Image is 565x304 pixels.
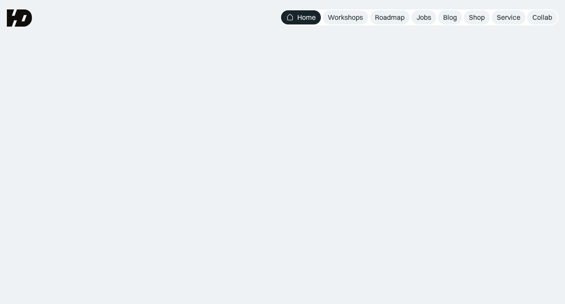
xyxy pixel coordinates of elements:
div: Jobs [417,13,431,22]
div: Roadmap [375,13,405,22]
div: Home [297,13,316,22]
a: Workshops [323,10,368,24]
div: Collab [532,13,552,22]
a: Jobs [411,10,436,24]
a: Service [492,10,526,24]
div: Service [497,13,520,22]
a: Collab [527,10,557,24]
a: Shop [464,10,490,24]
div: Blog [443,13,457,22]
div: Shop [469,13,485,22]
a: Roadmap [370,10,410,24]
div: Workshops [328,13,363,22]
a: Home [281,10,321,24]
a: Blog [438,10,462,24]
